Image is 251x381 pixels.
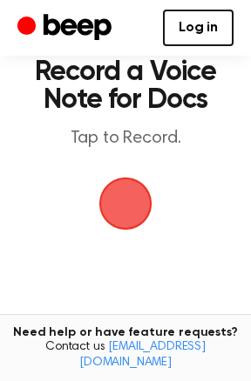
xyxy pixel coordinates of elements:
h1: Record a Voice Note for Docs [31,58,220,114]
a: Log in [163,10,234,46]
span: Contact us [10,340,241,371]
a: [EMAIL_ADDRESS][DOMAIN_NAME] [79,341,206,369]
p: Tap to Record. [31,128,220,150]
button: Beep Logo [99,177,152,230]
a: Beep [17,11,116,45]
